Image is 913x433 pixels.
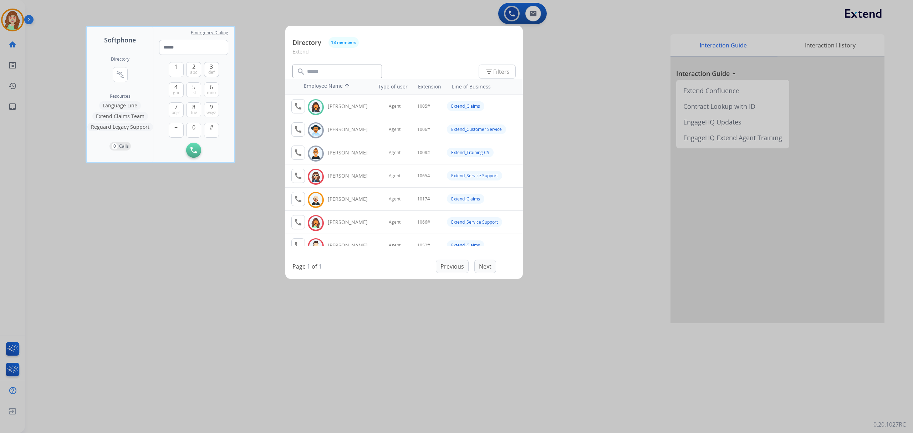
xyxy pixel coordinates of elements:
[119,143,129,149] p: Calls
[169,82,184,97] button: 4ghi
[204,82,219,97] button: 6mno
[104,35,136,45] span: Softphone
[389,219,401,225] span: Agent
[417,103,430,109] span: 1005#
[294,102,302,111] mat-icon: call
[447,217,502,227] div: Extend_Service Support
[292,48,516,61] p: Extend
[294,241,302,250] mat-icon: call
[417,243,430,248] span: 1052#
[99,101,141,110] button: Language Line
[328,219,376,226] div: [PERSON_NAME]
[174,83,178,91] span: 4
[174,62,178,71] span: 1
[192,103,195,111] span: 8
[414,80,445,94] th: Extension
[207,90,216,96] span: mno
[311,218,321,229] img: avatar
[343,82,351,91] mat-icon: arrow_upward
[389,173,401,179] span: Agent
[311,171,321,182] img: avatar
[111,56,129,62] h2: Directory
[328,103,376,110] div: [PERSON_NAME]
[294,148,302,157] mat-icon: call
[417,196,430,202] span: 1017#
[447,124,506,134] div: Extend_Customer Service
[204,123,219,138] button: #
[206,110,216,116] span: wxyz
[210,103,213,111] span: 9
[447,101,484,111] div: Extend_Claims
[169,123,184,138] button: +
[312,262,317,271] p: of
[485,67,493,76] mat-icon: filter_list
[328,242,376,249] div: [PERSON_NAME]
[389,103,401,109] span: Agent
[192,90,196,96] span: jkl
[485,67,510,76] span: Filters
[328,172,376,179] div: [PERSON_NAME]
[311,102,321,113] img: avatar
[112,143,118,149] p: 0
[186,102,201,117] button: 8tuv
[447,171,502,180] div: Extend_Service Support
[294,195,302,203] mat-icon: call
[173,90,179,96] span: ghi
[311,125,321,136] img: avatar
[448,80,519,94] th: Line of Business
[417,219,430,225] span: 1066#
[328,126,376,133] div: [PERSON_NAME]
[447,240,484,250] div: Extend_Claims
[210,123,213,132] span: #
[191,110,197,116] span: tuv
[210,62,213,71] span: 3
[210,83,213,91] span: 6
[110,93,131,99] span: Resources
[192,123,195,132] span: 0
[292,262,306,271] p: Page
[192,83,195,91] span: 5
[389,196,401,202] span: Agent
[190,147,197,153] img: call-button
[389,127,401,132] span: Agent
[297,67,305,76] mat-icon: search
[447,148,494,157] div: Extend_Training CS
[300,79,364,95] th: Employee Name
[311,194,321,205] img: avatar
[190,70,197,75] span: abc
[294,125,302,134] mat-icon: call
[417,150,430,156] span: 1008#
[328,149,376,156] div: [PERSON_NAME]
[389,150,401,156] span: Agent
[169,102,184,117] button: 7pqrs
[204,62,219,77] button: 3def
[191,30,228,36] span: Emergency Dialing
[186,62,201,77] button: 2abc
[87,123,153,131] button: Reguard Legacy Support
[208,70,215,75] span: def
[447,194,484,204] div: Extend_Claims
[368,80,411,94] th: Type of user
[174,123,178,132] span: +
[294,172,302,180] mat-icon: call
[292,38,321,47] p: Directory
[389,243,401,248] span: Agent
[328,195,376,203] div: [PERSON_NAME]
[311,241,321,252] img: avatar
[192,62,195,71] span: 2
[873,420,906,429] p: 0.20.1027RC
[417,127,430,132] span: 1006#
[204,102,219,117] button: 9wxyz
[92,112,148,121] button: Extend Claims Team
[479,65,516,79] button: Filters
[169,62,184,77] button: 1
[116,70,124,79] mat-icon: connect_without_contact
[294,218,302,226] mat-icon: call
[172,110,180,116] span: pqrs
[417,173,430,179] span: 1065#
[328,37,359,48] button: 18 members
[186,123,201,138] button: 0
[174,103,178,111] span: 7
[311,148,321,159] img: avatar
[109,142,131,151] button: 0Calls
